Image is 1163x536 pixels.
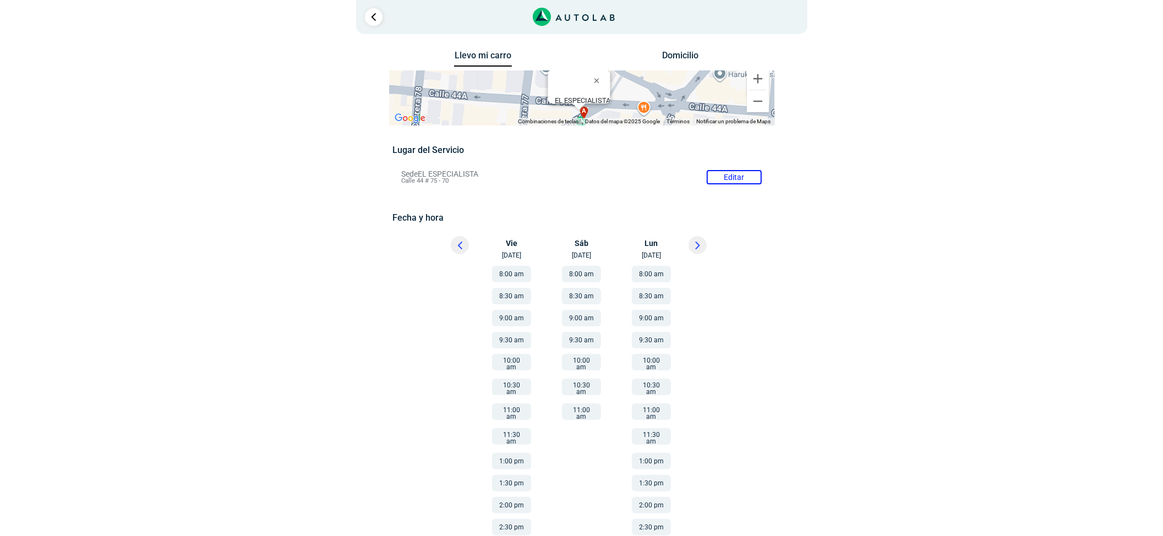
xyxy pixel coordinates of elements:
[667,118,690,124] a: Términos (se abre en una nueva pestaña)
[562,354,601,370] button: 10:00 am
[392,212,771,223] h5: Fecha y hora
[533,11,615,21] a: Link al sitio de autolab
[492,379,531,395] button: 10:30 am
[392,145,771,155] h5: Lugar del Servicio
[632,453,671,469] button: 1:00 pm
[392,111,428,125] img: Google
[492,519,531,535] button: 2:30 pm
[554,96,610,113] div: Calle 44 # 75 - 70
[492,288,531,304] button: 8:30 am
[492,453,531,469] button: 1:00 pm
[492,428,531,445] button: 11:30 am
[454,50,512,67] button: Llevo mi carro
[632,310,671,326] button: 9:00 am
[562,288,601,304] button: 8:30 am
[632,288,671,304] button: 8:30 am
[747,68,769,90] button: Ampliar
[492,332,531,348] button: 9:30 am
[632,266,671,282] button: 8:00 am
[492,354,531,370] button: 10:00 am
[697,118,771,124] a: Notificar un problema de Maps
[632,497,671,513] button: 2:00 pm
[747,90,769,112] button: Reducir
[562,379,601,395] button: 10:30 am
[586,67,612,94] button: Cerrar
[492,475,531,491] button: 1:30 pm
[632,475,671,491] button: 1:30 pm
[492,497,531,513] button: 2:00 pm
[632,332,671,348] button: 9:30 am
[632,428,671,445] button: 11:30 am
[651,50,709,66] button: Domicilio
[562,310,601,326] button: 9:00 am
[632,354,671,370] button: 10:00 am
[492,266,531,282] button: 8:00 am
[492,310,531,326] button: 9:00 am
[562,332,601,348] button: 9:30 am
[554,96,610,105] b: EL ESPECIALISTA
[365,8,383,26] a: Ir al paso anterior
[492,403,531,420] button: 11:00 am
[392,111,428,125] a: Abre esta zona en Google Maps (se abre en una nueva ventana)
[562,403,601,420] button: 11:00 am
[632,519,671,535] button: 2:30 pm
[586,118,660,124] span: Datos del mapa ©2025 Google
[632,379,671,395] button: 10:30 am
[632,403,671,420] button: 11:00 am
[562,266,601,282] button: 8:00 am
[518,118,579,125] button: Combinaciones de teclas
[582,106,586,116] span: a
